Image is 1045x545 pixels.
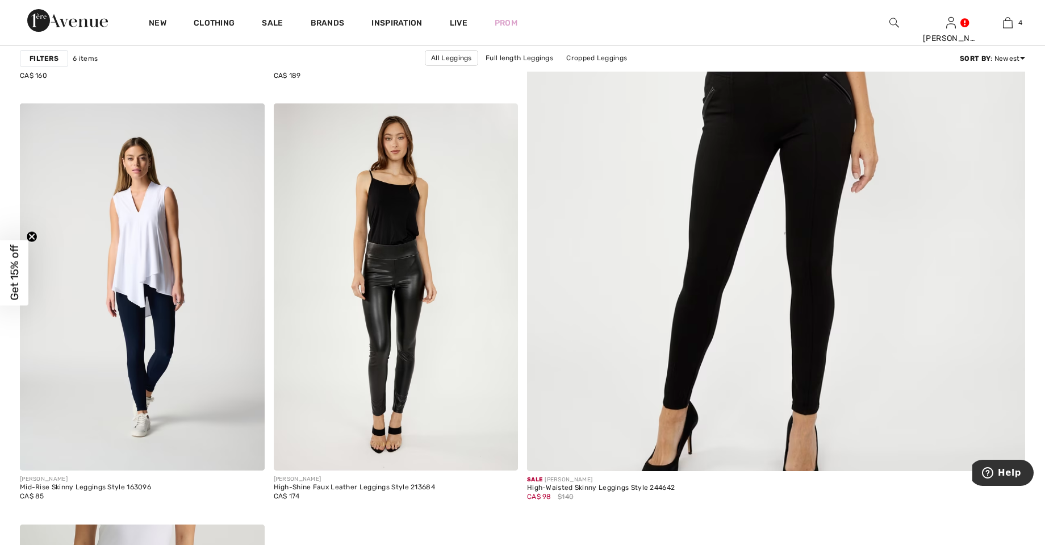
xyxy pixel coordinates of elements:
img: 1ère Avenue [27,9,108,32]
span: $140 [558,492,574,502]
span: CA$ 189 [274,72,301,80]
a: All Leggings [425,50,478,66]
a: Sale [262,18,283,30]
div: : Newest [960,53,1025,64]
img: search the website [889,16,899,30]
a: Clothing [194,18,235,30]
div: High-Waisted Skinny Leggings Style 244642 [527,484,675,492]
div: High-Shine Faux Leather Leggings Style 213684 [274,484,436,492]
a: Cropped Leggings [561,51,633,65]
img: High-Shine Faux Leather Leggings Style 213684. Black [274,103,519,471]
div: [PERSON_NAME] [20,475,151,484]
span: CA$ 85 [20,492,44,500]
iframe: Opens a widget where you can find more information [972,460,1034,488]
div: [PERSON_NAME] [527,476,675,484]
a: Live [450,17,467,29]
strong: Filters [30,53,58,64]
a: Brands [311,18,345,30]
span: 4 [1018,18,1022,28]
span: 6 items [73,53,98,64]
span: Get 15% off [8,245,21,301]
a: 4 [980,16,1035,30]
strong: Sort By [960,55,990,63]
span: Sale [527,476,542,483]
img: Mid-Rise Skinny Leggings Style 163096. Midnight Blue 40 [20,103,265,471]
a: New [149,18,166,30]
div: [PERSON_NAME] [923,32,979,44]
span: Inspiration [371,18,422,30]
button: Close teaser [26,231,37,242]
a: Sign In [946,17,956,28]
a: Full length Leggings [480,51,559,65]
a: Prom [495,17,517,29]
div: [PERSON_NAME] [274,475,436,484]
span: CA$ 174 [274,492,300,500]
span: CA$ 160 [20,72,47,80]
img: My Info [946,16,956,30]
div: Mid-Rise Skinny Leggings Style 163096 [20,484,151,492]
img: My Bag [1003,16,1013,30]
span: CA$ 98 [527,493,551,501]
